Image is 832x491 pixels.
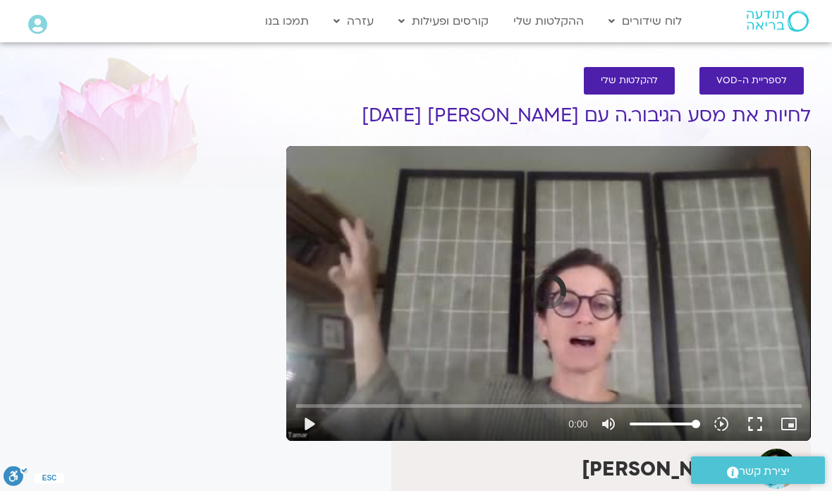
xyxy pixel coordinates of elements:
[258,8,316,35] a: תמכו בנו
[699,67,804,95] a: לספריית ה-VOD
[582,456,746,483] strong: [PERSON_NAME]
[601,8,689,35] a: לוח שידורים
[747,11,809,32] img: תודעה בריאה
[739,462,790,481] span: יצירת קשר
[691,456,825,484] a: יצירת קשר
[601,75,658,86] span: להקלטות שלי
[584,67,675,95] a: להקלטות שלי
[391,8,496,35] a: קורסים ופעילות
[326,8,381,35] a: עזרה
[286,105,811,126] h1: לחיות את מסע הגיבור.ה עם [PERSON_NAME] [DATE]
[506,8,591,35] a: ההקלטות שלי
[716,75,787,86] span: לספריית ה-VOD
